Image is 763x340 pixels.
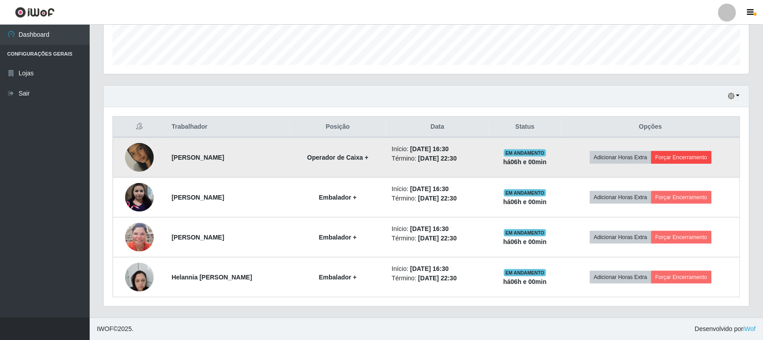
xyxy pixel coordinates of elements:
[166,117,290,138] th: Trabalhador
[418,195,457,202] time: [DATE] 22:30
[172,154,224,161] strong: [PERSON_NAME]
[651,271,711,283] button: Forçar Encerramento
[504,149,546,157] span: EM ANDAMENTO
[590,231,651,244] button: Adicionar Horas Extra
[125,183,154,212] img: 1725571179961.jpeg
[97,324,134,334] span: © 2025 .
[392,274,483,283] li: Término:
[410,225,449,232] time: [DATE] 16:30
[319,234,356,241] strong: Embalador +
[590,191,651,204] button: Adicionar Horas Extra
[503,158,547,166] strong: há 06 h e 00 min
[172,234,224,241] strong: [PERSON_NAME]
[590,151,651,164] button: Adicionar Horas Extra
[392,184,483,194] li: Início:
[319,274,356,281] strong: Embalador +
[410,185,449,192] time: [DATE] 16:30
[392,194,483,203] li: Término:
[410,265,449,272] time: [DATE] 16:30
[125,258,154,296] img: 1730987452879.jpeg
[410,145,449,153] time: [DATE] 16:30
[418,155,457,162] time: [DATE] 22:30
[504,229,546,236] span: EM ANDAMENTO
[392,264,483,274] li: Início:
[504,269,546,276] span: EM ANDAMENTO
[418,275,457,282] time: [DATE] 22:30
[695,324,756,334] span: Desenvolvido por
[289,117,386,138] th: Posição
[15,7,55,18] img: CoreUI Logo
[651,191,711,204] button: Forçar Encerramento
[418,235,457,242] time: [DATE] 22:30
[392,224,483,234] li: Início:
[590,271,651,283] button: Adicionar Horas Extra
[489,117,561,138] th: Status
[503,278,547,285] strong: há 06 h e 00 min
[125,223,154,252] img: 1732392011322.jpeg
[743,325,756,332] a: iWof
[503,238,547,245] strong: há 06 h e 00 min
[97,325,113,332] span: IWOF
[125,132,154,183] img: 1734698192432.jpeg
[504,189,546,196] span: EM ANDAMENTO
[651,231,711,244] button: Forçar Encerramento
[392,144,483,154] li: Início:
[172,194,224,201] strong: [PERSON_NAME]
[503,198,547,205] strong: há 06 h e 00 min
[172,274,252,281] strong: Helannia [PERSON_NAME]
[386,117,489,138] th: Data
[307,154,368,161] strong: Operador de Caixa +
[392,234,483,243] li: Término:
[319,194,356,201] strong: Embalador +
[651,151,711,164] button: Forçar Encerramento
[392,154,483,163] li: Término:
[561,117,740,138] th: Opções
